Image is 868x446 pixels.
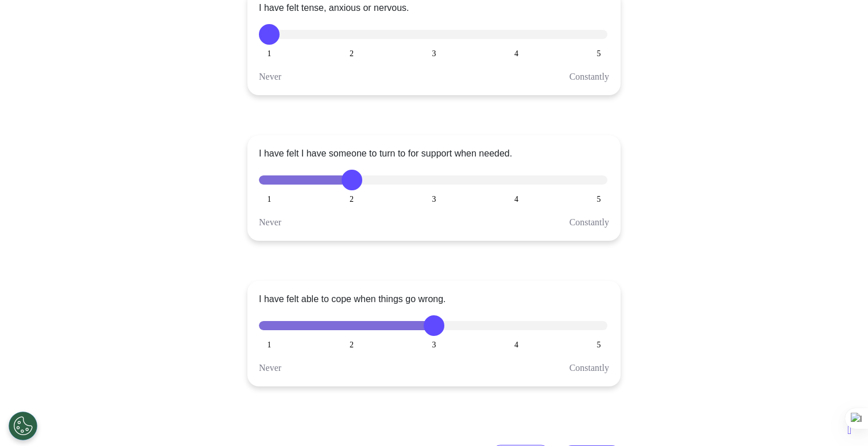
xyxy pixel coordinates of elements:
[259,292,446,306] div: I have felt able to cope when things go wrong.
[259,170,280,190] button: 1
[424,315,444,336] button: 3
[342,24,362,45] button: 2
[432,341,436,349] span: 3
[588,170,609,190] button: 5
[259,361,281,375] div: Never
[569,216,609,229] div: Constantly
[259,216,281,229] div: Never
[424,170,444,190] button: 3
[268,341,272,349] span: 1
[514,341,518,349] span: 4
[350,49,354,58] span: 2
[259,315,280,336] button: 1
[432,195,436,204] span: 3
[597,195,601,204] span: 5
[506,24,527,45] button: 4
[506,170,527,190] button: 4
[424,24,444,45] button: 3
[350,341,354,349] span: 2
[597,49,601,58] span: 5
[259,24,280,45] button: 1
[9,412,37,440] button: Open Preferences
[514,195,518,204] span: 4
[342,170,362,190] button: 2
[588,315,609,336] button: 5
[569,70,609,84] div: Constantly
[259,147,512,161] div: I have felt I have someone to turn to for support when needed.
[588,24,609,45] button: 5
[432,49,436,58] span: 3
[342,315,362,336] button: 2
[597,341,601,349] span: 5
[569,361,609,375] div: Constantly
[350,195,354,204] span: 2
[268,49,272,58] span: 1
[259,70,281,84] div: Never
[259,1,409,15] div: I have felt tense, anxious or nervous.
[268,195,272,204] span: 1
[514,49,518,58] span: 4
[506,315,527,336] button: 4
